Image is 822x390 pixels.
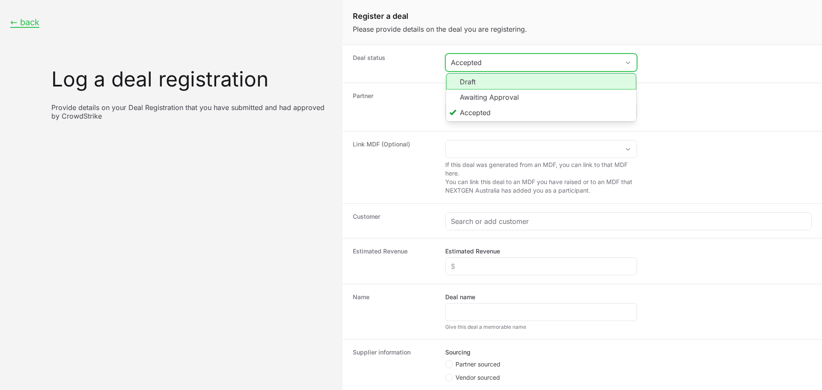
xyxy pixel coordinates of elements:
legend: Sourcing [445,348,471,357]
p: If this deal was generated from an MDF, you can link to that MDF here. You can link this deal to ... [445,161,637,195]
h1: Register a deal [353,10,812,22]
span: Vendor sourced [456,373,500,382]
dt: Partner [353,92,435,122]
dt: Estimated Revenue [353,247,435,275]
div: Accepted [451,57,619,68]
h1: Log a deal registration [51,69,332,89]
button: Accepted [446,54,637,71]
span: Partner sourced [456,360,500,369]
p: Provide details on your Deal Registration that you have submitted and had approved by CrowdStrike [51,103,332,120]
dt: Deal status [353,54,435,74]
label: Deal name [445,293,475,301]
dt: Supplier information [353,348,435,384]
dt: Link MDF (Optional) [353,140,435,195]
label: Estimated Revenue [445,247,500,256]
input: $ [451,261,631,271]
label: Select the partner this deal is for: [445,92,637,100]
div: Open [619,140,637,158]
input: Search or add customer [451,216,806,226]
button: ← back [10,17,39,28]
dt: Customer [353,212,435,229]
div: Give this deal a memorable name [445,324,637,330]
p: Please provide details on the deal you are registering. [353,24,812,34]
dt: Name [353,293,435,330]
